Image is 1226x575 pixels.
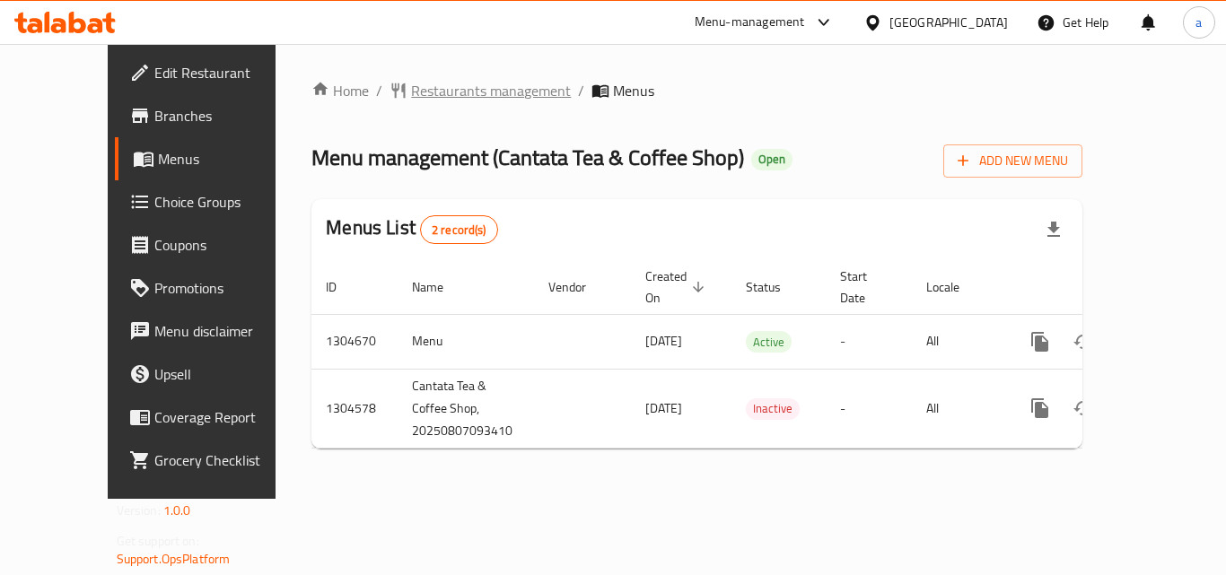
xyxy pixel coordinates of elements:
a: Support.OpsPlatform [117,547,231,571]
a: Promotions [115,266,312,309]
h2: Menus List [326,214,497,244]
span: Version: [117,499,161,522]
td: - [826,314,912,369]
span: 1.0.0 [163,499,191,522]
a: Upsell [115,353,312,396]
span: Restaurants management [411,80,571,101]
li: / [578,80,584,101]
a: Choice Groups [115,180,312,223]
button: more [1019,320,1062,363]
span: Add New Menu [958,150,1068,172]
td: - [826,369,912,448]
td: All [912,314,1004,369]
div: Active [746,331,792,353]
span: Open [751,152,793,167]
span: 2 record(s) [421,222,497,239]
td: 1304670 [311,314,398,369]
button: Change Status [1062,387,1105,430]
td: All [912,369,1004,448]
span: Grocery Checklist [154,449,298,471]
table: enhanced table [311,260,1205,449]
span: Branches [154,105,298,126]
th: Actions [1004,260,1205,315]
span: Start Date [840,266,890,309]
span: Inactive [746,398,800,419]
span: Menu disclaimer [154,320,298,342]
span: Created On [645,266,710,309]
div: Export file [1032,208,1075,251]
a: Menu disclaimer [115,309,312,353]
button: Change Status [1062,320,1105,363]
span: Menus [158,148,298,170]
span: a [1195,13,1202,32]
nav: breadcrumb [311,80,1082,101]
span: Menu management ( Cantata Tea & Coffee Shop ) [311,137,744,178]
a: Coupons [115,223,312,266]
span: Menus [613,80,654,101]
span: Upsell [154,363,298,385]
a: Edit Restaurant [115,51,312,94]
span: Name [412,276,467,298]
td: Menu [398,314,534,369]
li: / [376,80,382,101]
span: ID [326,276,360,298]
span: Coupons [154,234,298,256]
span: Vendor [548,276,609,298]
a: Grocery Checklist [115,439,312,482]
span: [DATE] [645,396,682,420]
span: Get support on: [117,529,199,553]
span: Choice Groups [154,191,298,213]
span: Promotions [154,277,298,299]
button: more [1019,387,1062,430]
a: Home [311,80,369,101]
span: [DATE] [645,329,682,353]
span: Edit Restaurant [154,62,298,83]
div: [GEOGRAPHIC_DATA] [889,13,1008,32]
span: Locale [926,276,983,298]
a: Branches [115,94,312,137]
a: Menus [115,137,312,180]
td: 1304578 [311,369,398,448]
a: Coverage Report [115,396,312,439]
button: Add New Menu [943,144,1082,178]
div: Open [751,149,793,170]
div: Total records count [420,215,498,244]
span: Active [746,332,792,353]
td: Cantata Tea & Coffee Shop, 20250807093410 [398,369,534,448]
a: Restaurants management [390,80,571,101]
div: Menu-management [695,12,805,33]
span: Coverage Report [154,406,298,428]
span: Status [746,276,804,298]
